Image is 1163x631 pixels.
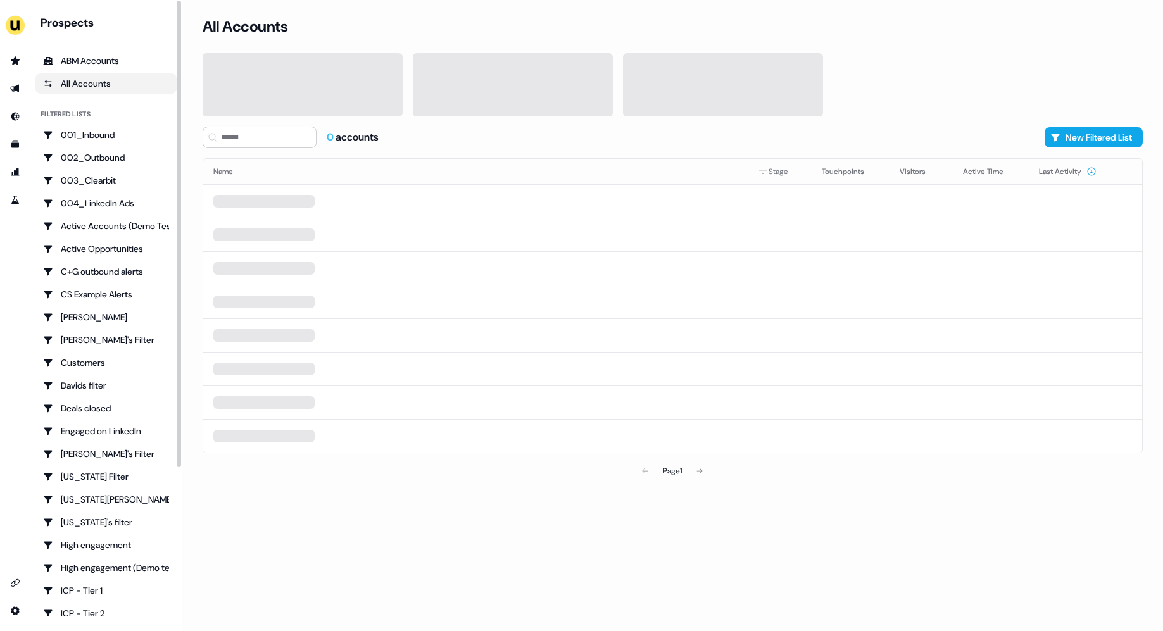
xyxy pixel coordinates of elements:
div: [US_STATE]'s filter [43,516,169,528]
div: Active Opportunities [43,242,169,255]
a: Go to integrations [5,601,25,621]
a: Go to Active Accounts (Demo Test) [35,216,177,236]
div: Page 1 [663,465,682,477]
div: CS Example Alerts [43,288,169,301]
a: Go to High engagement [35,535,177,555]
a: All accounts [35,73,177,94]
button: Touchpoints [822,160,879,183]
div: 004_LinkedIn Ads [43,197,169,209]
a: Go to C+G outbound alerts [35,261,177,282]
a: Go to Inbound [5,106,25,127]
button: Visitors [900,160,941,183]
button: New Filtered List [1045,127,1143,147]
a: Go to ICP - Tier 2 [35,603,177,623]
a: Go to 002_Outbound [35,147,177,168]
a: Go to 001_Inbound [35,125,177,145]
div: 001_Inbound [43,128,169,141]
div: [PERSON_NAME]'s Filter [43,334,169,346]
div: Davids filter [43,379,169,392]
a: Go to outbound experience [5,78,25,99]
div: [PERSON_NAME] [43,311,169,323]
span: 0 [327,130,336,144]
div: ABM Accounts [43,54,169,67]
div: High engagement (Demo testing) [43,561,169,574]
a: Go to Georgia Filter [35,466,177,487]
a: Go to attribution [5,162,25,182]
a: Go to Engaged on LinkedIn [35,421,177,441]
a: Go to templates [5,134,25,154]
a: Go to CS Example Alerts [35,284,177,304]
a: Go to Georgia's filter [35,512,177,532]
div: accounts [327,130,379,144]
a: Go to Active Opportunities [35,239,177,259]
a: Go to 003_Clearbit [35,170,177,191]
div: Active Accounts (Demo Test) [43,220,169,232]
a: Go to experiments [5,190,25,210]
div: [US_STATE][PERSON_NAME] [43,493,169,506]
div: Prospects [41,15,177,30]
a: Go to High engagement (Demo testing) [35,558,177,578]
div: ICP - Tier 2 [43,607,169,620]
div: High engagement [43,539,169,551]
div: 003_Clearbit [43,174,169,187]
div: Engaged on LinkedIn [43,425,169,437]
div: Stage [758,165,802,178]
a: Go to ICP - Tier 1 [35,580,177,601]
div: Deals closed [43,402,169,415]
th: Name [203,159,748,184]
button: Active Time [963,160,1019,183]
div: All Accounts [43,77,169,90]
a: Go to 004_LinkedIn Ads [35,193,177,213]
div: C+G outbound alerts [43,265,169,278]
div: [PERSON_NAME]'s Filter [43,447,169,460]
a: Go to prospects [5,51,25,71]
h3: All Accounts [203,17,287,36]
a: Go to Charlotte Stone [35,307,177,327]
a: Go to Geneviève's Filter [35,444,177,464]
div: ICP - Tier 1 [43,584,169,597]
a: Go to Deals closed [35,398,177,418]
div: 002_Outbound [43,151,169,164]
a: Go to Customers [35,353,177,373]
a: ABM Accounts [35,51,177,71]
div: Customers [43,356,169,369]
a: Go to Davids filter [35,375,177,396]
div: [US_STATE] Filter [43,470,169,483]
a: Go to Georgia Slack [35,489,177,509]
button: Last Activity [1039,160,1097,183]
div: Filtered lists [41,109,91,120]
a: Go to Charlotte's Filter [35,330,177,350]
a: Go to integrations [5,573,25,593]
